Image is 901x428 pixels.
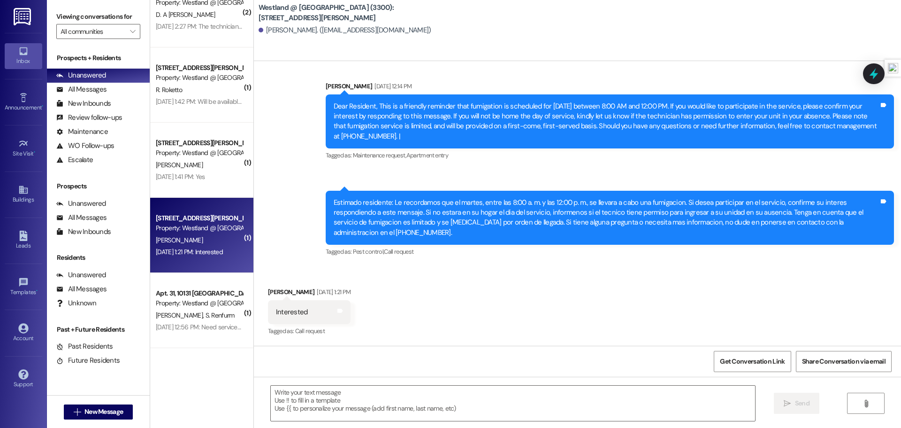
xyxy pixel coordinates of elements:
[295,327,325,335] span: Call request
[5,136,42,161] a: Site Visit •
[205,311,234,319] span: S. Renfurm
[353,248,384,256] span: Pest control ,
[774,393,819,414] button: Send
[14,8,33,25] img: ResiDesk Logo
[56,113,122,123] div: Review follow-ups
[56,127,108,137] div: Maintenance
[863,400,870,407] i: 
[406,151,448,159] span: Apartment entry
[36,288,38,294] span: •
[5,366,42,392] a: Support
[156,73,243,83] div: Property: Westland @ [GEOGRAPHIC_DATA] (3300)
[156,236,203,244] span: [PERSON_NAME]
[268,324,351,338] div: Tagged as:
[56,356,120,366] div: Future Residents
[326,245,894,258] div: Tagged as:
[56,85,107,94] div: All Messages
[56,99,111,109] div: New Inbounds
[64,405,133,420] button: New Message
[372,81,412,91] div: [DATE] 12:14 PM
[156,22,358,31] div: [DATE] 2:27 PM: The technician have my permission to enter if I'm not home
[61,24,125,39] input: All communities
[802,357,886,366] span: Share Conversation via email
[5,228,42,253] a: Leads
[784,400,791,407] i: 
[84,407,123,417] span: New Message
[56,213,107,223] div: All Messages
[334,198,879,238] div: Estimado residente: Le recordamos que el martes, entre las 8:00 a. m. y las 12:00 p. m., se lleva...
[5,320,42,346] a: Account
[314,287,351,297] div: [DATE] 1:21 PM
[56,270,106,280] div: Unanswered
[156,97,275,106] div: [DATE] 1:42 PM: Will be available and waiting
[326,148,894,162] div: Tagged as:
[56,199,106,209] div: Unanswered
[268,287,351,300] div: [PERSON_NAME]
[156,161,203,169] span: [PERSON_NAME]
[56,284,107,294] div: All Messages
[384,248,413,256] span: Call request
[353,151,406,159] span: Maintenance request ,
[34,149,35,156] span: •
[156,323,338,331] div: [DATE] 12:56 PM: Need service - confirmed!! Someone will be home
[47,53,150,63] div: Prospects + Residents
[156,138,243,148] div: [STREET_ADDRESS][PERSON_NAME]
[56,298,96,308] div: Unknown
[156,248,223,256] div: [DATE] 1:21 PM: Interested
[47,325,150,335] div: Past + Future Residents
[259,3,446,23] b: Westland @ [GEOGRAPHIC_DATA] (3300): [STREET_ADDRESS][PERSON_NAME]
[156,148,243,158] div: Property: Westland @ [GEOGRAPHIC_DATA] (3300)
[276,307,308,317] div: Interested
[56,70,106,80] div: Unanswered
[47,181,150,191] div: Prospects
[156,311,206,319] span: [PERSON_NAME]
[47,253,150,263] div: Residents
[56,9,140,24] label: Viewing conversations for
[156,288,243,298] div: Apt. 31, 10131 [GEOGRAPHIC_DATA]
[156,10,215,19] span: D. A [PERSON_NAME]
[56,342,113,351] div: Past Residents
[156,172,205,181] div: [DATE] 1:41 PM: Yes
[156,213,243,223] div: [STREET_ADDRESS][PERSON_NAME]
[156,63,243,73] div: [STREET_ADDRESS][PERSON_NAME]
[326,81,894,94] div: [PERSON_NAME]
[156,298,243,308] div: Property: Westland @ [GEOGRAPHIC_DATA] (3300)
[156,223,243,233] div: Property: Westland @ [GEOGRAPHIC_DATA] (3300)
[796,351,892,372] button: Share Conversation via email
[130,28,135,35] i: 
[56,227,111,237] div: New Inbounds
[56,141,114,151] div: WO Follow-ups
[74,408,81,416] i: 
[5,274,42,300] a: Templates •
[334,101,879,142] div: Dear Resident, This is a friendly reminder that fumigation is scheduled for [DATE] between 8:00 A...
[259,25,431,35] div: [PERSON_NAME]. ([EMAIL_ADDRESS][DOMAIN_NAME])
[56,155,93,165] div: Escalate
[5,43,42,69] a: Inbox
[42,103,43,109] span: •
[795,398,809,408] span: Send
[156,86,182,94] span: R. Roketto
[5,182,42,207] a: Buildings
[714,351,791,372] button: Get Conversation Link
[720,357,785,366] span: Get Conversation Link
